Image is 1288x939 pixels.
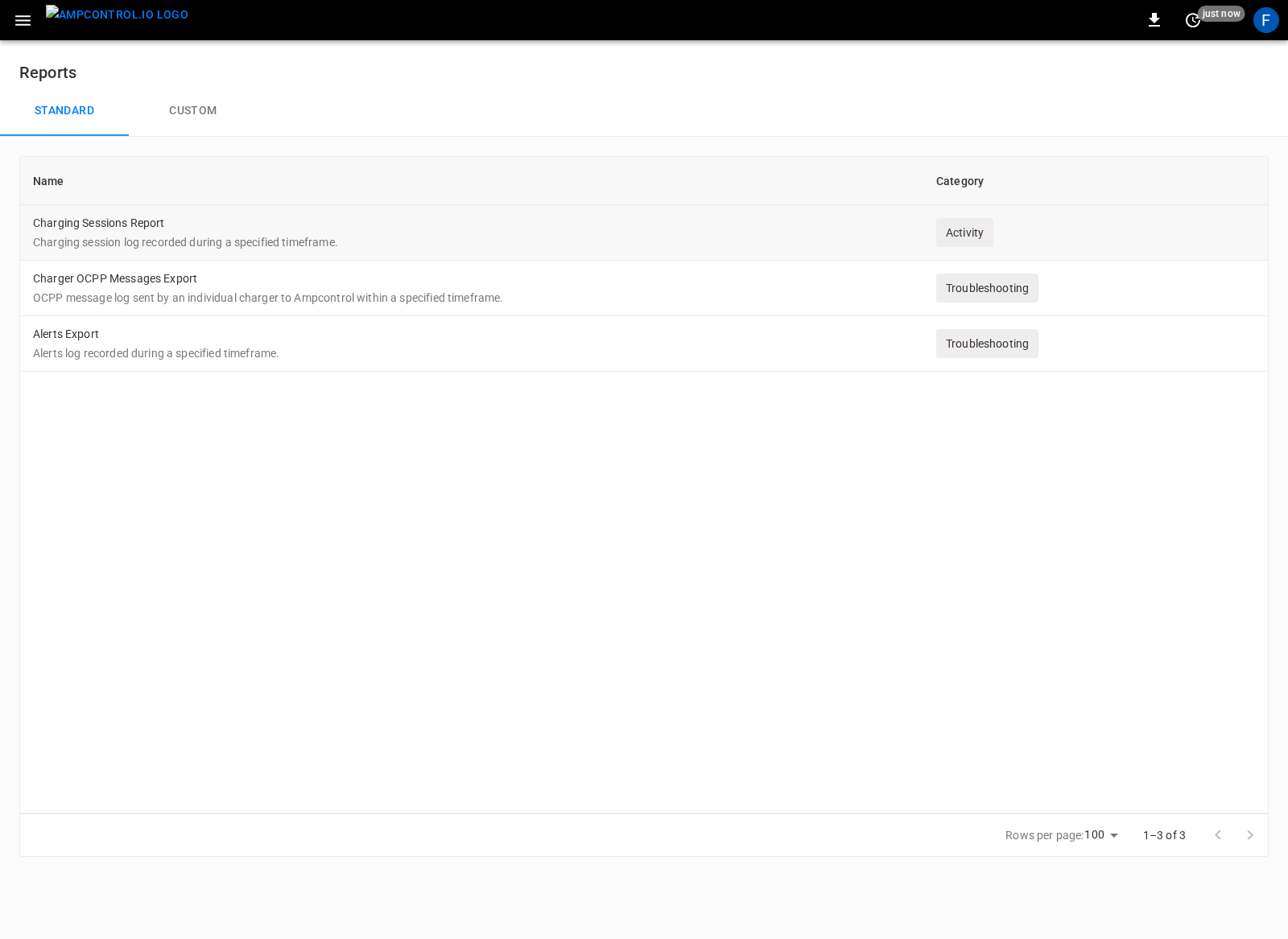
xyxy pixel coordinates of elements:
div: 100 [1084,823,1123,846]
p: OCPP message log sent by an individual charger to Ampcontrol within a specified timeframe. [33,290,910,306]
th: Name [20,157,923,205]
div: Troubleshooting [936,274,1038,303]
span: just now [1198,6,1245,22]
button: Custom [129,85,258,137]
td: Alerts Export [20,316,923,372]
div: profile-icon [1253,7,1279,33]
p: Alerts log recorded during a specified timeframe. [33,345,910,361]
h6: Reports [19,60,1269,85]
div: Troubleshooting [936,329,1038,358]
th: Category [923,157,1157,205]
p: 1–3 of 3 [1143,827,1186,843]
p: Rows per page: [1005,827,1084,843]
div: Activity [936,218,993,247]
td: Charger OCPP Messages Export [20,261,923,316]
td: Charging Sessions Report [20,205,923,261]
p: Charging session log recorded during a specified timeframe. [33,234,910,250]
button: set refresh interval [1180,7,1206,33]
img: ampcontrol.io logo [46,5,188,25]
